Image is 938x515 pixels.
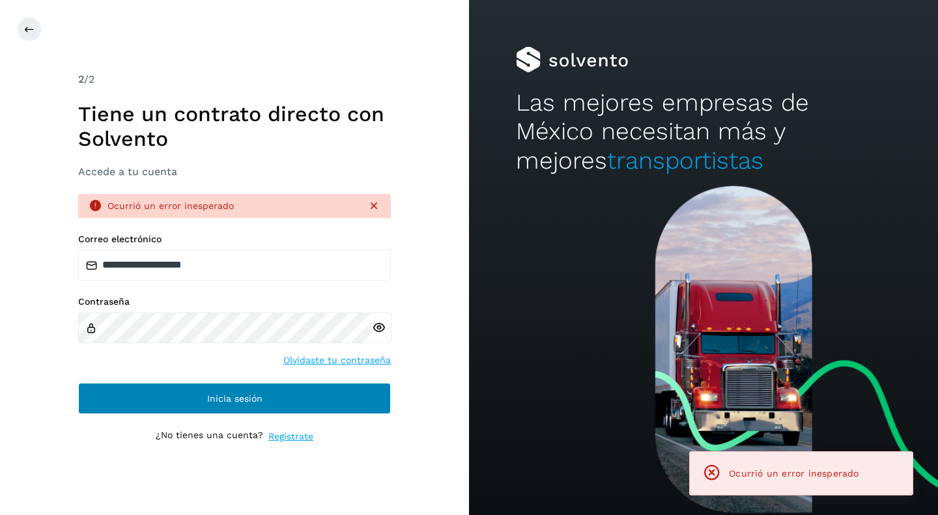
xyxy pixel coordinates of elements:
[207,394,263,403] span: Inicia sesión
[78,73,84,85] span: 2
[268,430,313,443] a: Regístrate
[607,146,763,174] span: transportistas
[156,430,263,443] p: ¿No tienes una cuenta?
[78,102,391,152] h1: Tiene un contrato directo con Solvento
[283,354,391,367] a: Olvidaste tu contraseña
[78,234,391,245] label: Correo electrónico
[78,72,391,87] div: /2
[78,383,391,414] button: Inicia sesión
[78,296,391,307] label: Contraseña
[729,468,859,479] span: Ocurrió un error inesperado
[107,199,357,213] div: Ocurrió un error inesperado
[78,165,391,178] h3: Accede a tu cuenta
[516,89,891,175] h2: Las mejores empresas de México necesitan más y mejores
